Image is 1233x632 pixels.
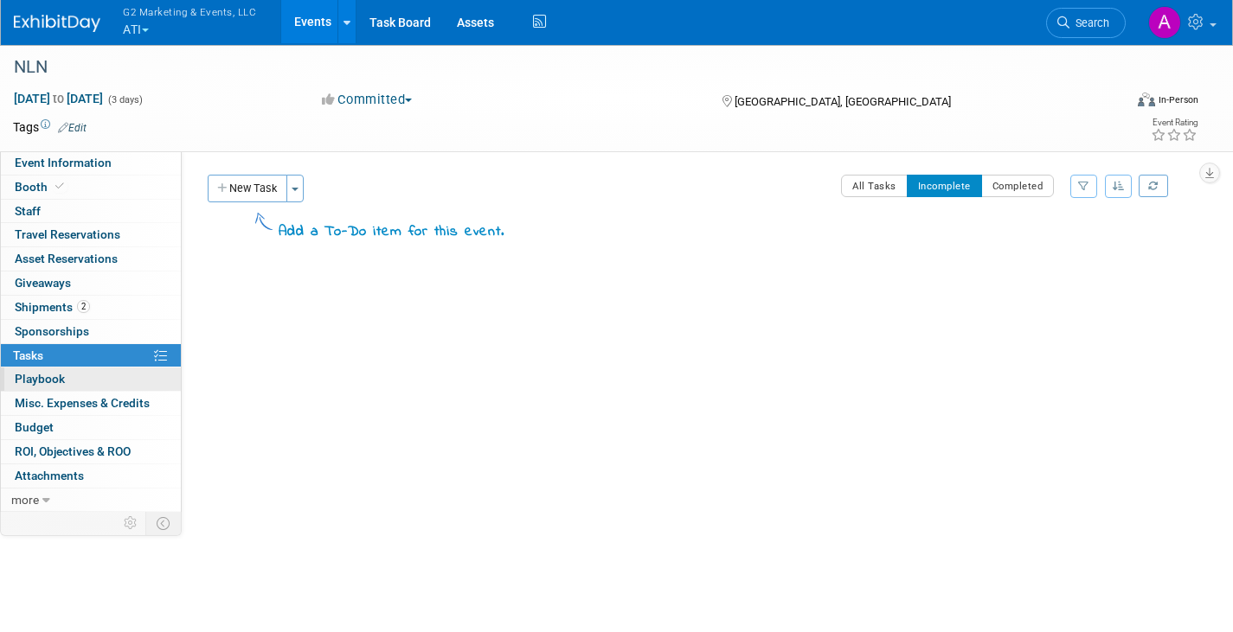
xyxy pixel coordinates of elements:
a: ROI, Objectives & ROO [1,440,181,463]
span: [GEOGRAPHIC_DATA], [GEOGRAPHIC_DATA] [735,95,951,108]
img: ExhibitDay [14,15,100,32]
a: Attachments [1,464,181,488]
span: Tasks [13,348,43,362]
span: 2 [77,300,90,313]
span: Giveaways [15,276,71,290]
a: Asset Reservations [1,247,181,271]
span: Booth [15,180,67,194]
a: Edit [58,122,87,134]
button: New Task [208,175,287,202]
span: Playbook [15,372,65,386]
span: [DATE] [DATE] [13,91,104,106]
a: Tasks [1,344,181,367]
span: more [11,493,39,507]
div: NLN [8,52,1097,83]
td: Toggle Event Tabs [146,512,182,534]
span: ROI, Objectives & ROO [15,444,131,458]
span: Asset Reservations [15,252,118,265]
a: Event Information [1,151,181,175]
button: All Tasks [841,175,908,197]
span: (3 days) [106,94,143,105]
a: Staff [1,200,181,223]
span: Search [1069,16,1109,29]
div: Event Rating [1151,118,1198,127]
a: Shipments2 [1,296,181,319]
img: Format-Inperson.png [1138,93,1155,106]
a: Booth [1,176,181,199]
span: Shipments [15,300,90,314]
td: Tags [13,118,87,136]
span: Budget [15,420,54,434]
span: Misc. Expenses & Credits [15,396,150,410]
a: Sponsorships [1,320,181,343]
button: Committed [316,91,419,109]
a: Giveaways [1,271,181,295]
button: Completed [981,175,1055,197]
a: Refresh [1139,175,1168,197]
span: Sponsorships [15,324,89,338]
i: Booth reservation complete [55,182,64,191]
a: Travel Reservations [1,223,181,246]
button: Incomplete [907,175,982,197]
div: Event Format [1023,90,1198,116]
div: Add a To-Do item for this event. [279,222,504,243]
a: Misc. Expenses & Credits [1,392,181,415]
span: Event Information [15,156,112,169]
span: to [50,92,67,105]
span: Staff [15,204,41,218]
td: Personalize Event Tab Strip [116,512,146,534]
span: Travel Reservations [15,227,120,241]
div: In-Person [1158,93,1198,106]
span: G2 Marketing & Events, LLC [123,3,256,21]
span: Attachments [15,469,84,482]
a: Budget [1,416,181,439]
a: Playbook [1,367,181,391]
a: Search [1046,8,1126,38]
img: Anna Lerner [1148,6,1181,39]
a: more [1,488,181,512]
